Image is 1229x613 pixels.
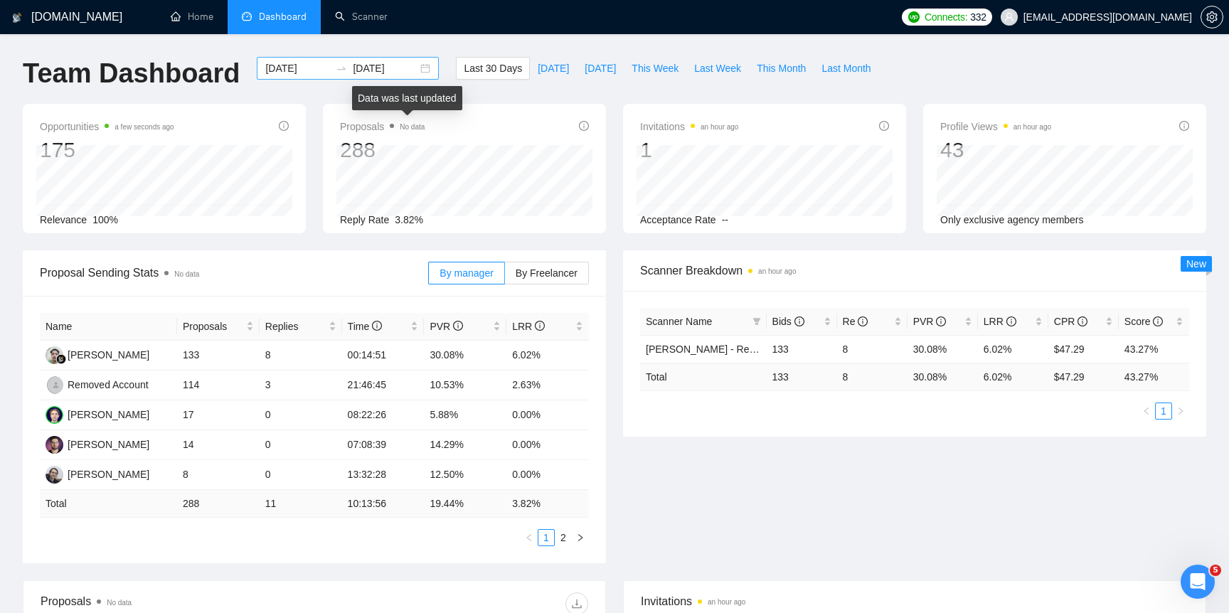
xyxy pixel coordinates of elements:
td: 3.82 % [506,490,589,518]
img: gigradar-bm.png [56,354,66,364]
td: 0 [260,430,342,460]
span: Acceptance Rate [640,214,716,225]
td: Total [640,363,767,390]
span: No data [107,599,132,607]
span: Score [1124,316,1163,327]
button: This Week [624,57,686,80]
span: Proposals [340,118,425,135]
div: 43 [940,137,1051,164]
td: 8 [177,460,260,490]
div: Removed Account [68,377,149,393]
input: Start date [265,60,330,76]
span: right [576,533,585,542]
button: left [1138,403,1155,420]
div: 1 [640,137,738,164]
span: Bids [772,316,804,327]
td: 2.63% [506,371,589,400]
span: Proposal Sending Stats [40,264,428,282]
span: info-circle [794,316,804,326]
span: Re [843,316,868,327]
td: $ 47.29 [1048,363,1119,390]
td: 8 [837,363,908,390]
span: Invitations [640,118,738,135]
td: 5.88% [424,400,506,430]
td: 14 [177,430,260,460]
li: Next Page [572,529,589,546]
span: New [1186,258,1206,270]
td: 133 [767,335,837,363]
a: VM[PERSON_NAME] [46,408,149,420]
button: This Month [749,57,814,80]
span: Proposals [183,319,243,334]
li: 2 [555,529,572,546]
span: [DATE] [585,60,616,76]
div: Data was last updated [352,86,462,110]
span: CPR [1054,316,1087,327]
div: 288 [340,137,425,164]
span: info-circle [936,316,946,326]
button: left [521,529,538,546]
td: 8 [837,335,908,363]
td: 12.50% [424,460,506,490]
time: a few seconds ago [115,123,174,131]
td: 30.08% [908,335,978,363]
img: logo [12,6,22,29]
span: Last 30 Days [464,60,522,76]
span: info-circle [858,316,868,326]
td: 11 [260,490,342,518]
td: $47.29 [1048,335,1119,363]
span: filter [752,317,761,326]
td: 43.27 % [1119,363,1189,390]
td: 14.29% [424,430,506,460]
span: filter [750,311,764,332]
span: Opportunities [40,118,174,135]
img: RA [47,376,65,394]
span: download [566,598,587,609]
a: homeHome [171,11,213,23]
a: [PERSON_NAME] - React High [646,343,786,355]
span: info-circle [879,121,889,131]
time: an hour ago [1013,123,1051,131]
th: Name [40,313,177,341]
button: Last 30 Days [456,57,530,80]
td: 114 [177,371,260,400]
li: Previous Page [1138,403,1155,420]
span: Dashboard [259,11,307,23]
span: to [336,63,347,74]
td: 8 [260,341,342,371]
span: swap-right [336,63,347,74]
span: right [1176,407,1185,415]
span: Time [348,321,382,332]
td: 6.02 % [978,363,1048,390]
td: 19.44 % [424,490,506,518]
span: info-circle [1179,121,1189,131]
button: right [572,529,589,546]
td: 10:13:56 [342,490,425,518]
span: Relevance [40,214,87,225]
td: 10.53% [424,371,506,400]
span: LRR [984,316,1016,327]
div: 175 [40,137,174,164]
td: 0.00% [506,400,589,430]
div: [PERSON_NAME] [68,347,149,363]
span: left [1142,407,1151,415]
td: 30.08 % [908,363,978,390]
span: -- [722,214,728,225]
td: 30.08% [424,341,506,371]
span: Replies [265,319,326,334]
span: Scanner Breakdown [640,262,1189,279]
th: Proposals [177,313,260,341]
span: No data [174,270,199,278]
span: This Month [757,60,806,76]
button: [DATE] [530,57,577,80]
td: 0 [260,400,342,430]
span: setting [1201,11,1223,23]
td: 00:14:51 [342,341,425,371]
li: Previous Page [521,529,538,546]
td: 21:46:45 [342,371,425,400]
td: 0 [260,460,342,490]
a: setting [1201,11,1223,23]
span: By Freelancer [516,267,578,279]
th: Replies [260,313,342,341]
span: info-circle [1078,316,1087,326]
